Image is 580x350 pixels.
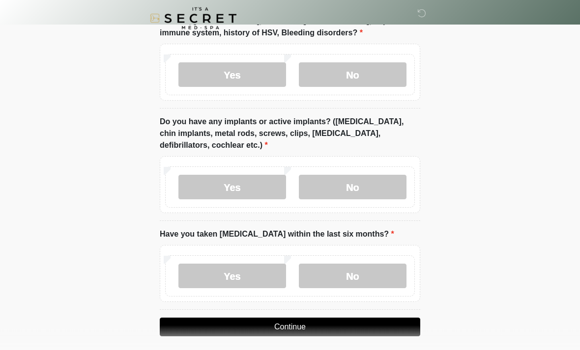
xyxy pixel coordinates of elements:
label: Yes [178,175,286,200]
button: Continue [160,318,420,337]
img: It's A Secret Med Spa Logo [150,7,236,29]
label: No [299,264,406,289]
label: No [299,175,406,200]
label: Yes [178,264,286,289]
label: Have you taken [MEDICAL_DATA] within the last six months? [160,229,394,241]
label: Do you have any implants or active implants? ([MEDICAL_DATA], chin implants, metal rods, screws, ... [160,116,420,152]
label: Yes [178,63,286,87]
label: No [299,63,406,87]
